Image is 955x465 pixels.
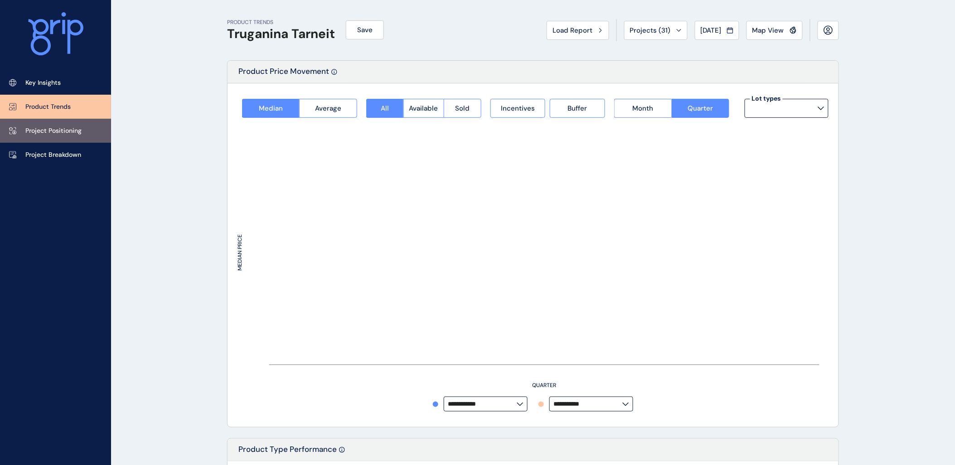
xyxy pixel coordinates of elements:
[550,99,605,118] button: Buffer
[259,104,283,113] span: Median
[403,99,444,118] button: Available
[25,78,61,87] p: Key Insights
[490,99,546,118] button: Incentives
[630,26,671,35] span: Projects ( 31 )
[553,26,592,35] span: Load Report
[532,382,556,389] text: QUARTER
[672,99,729,118] button: Quarter
[242,99,299,118] button: Median
[695,21,739,40] button: [DATE]
[752,26,784,35] span: Map View
[624,21,688,40] button: Projects (31)
[236,235,243,271] text: MEDIAN PRICE
[701,26,722,35] span: [DATE]
[238,444,337,461] p: Product Type Performance
[315,104,341,113] span: Average
[25,126,82,136] p: Project Positioning
[25,102,71,111] p: Product Trends
[238,66,329,83] p: Product Price Movement
[547,21,609,40] button: Load Report
[688,104,713,113] span: Quarter
[455,104,470,113] span: Sold
[227,26,335,42] h1: Truganina Tarneit
[227,19,335,26] p: PRODUCT TRENDS
[299,99,357,118] button: Average
[633,104,654,113] span: Month
[366,99,403,118] button: All
[346,20,384,39] button: Save
[444,99,481,118] button: Sold
[614,99,671,118] button: Month
[381,104,389,113] span: All
[568,104,587,113] span: Buffer
[747,21,803,40] button: Map View
[409,104,438,113] span: Available
[750,94,783,103] label: Lot types
[357,25,373,34] span: Save
[501,104,535,113] span: Incentives
[25,150,81,160] p: Project Breakdown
